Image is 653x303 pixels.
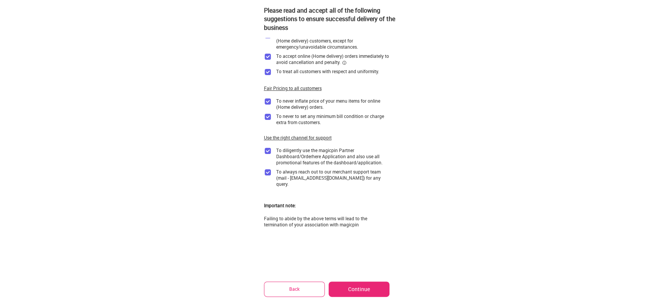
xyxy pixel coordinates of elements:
img: checkbox_purple.ceb64cee.svg [264,169,272,176]
div: To always keep magicpin switched ON for Online (Home delivery) customers, except for emergency/un... [276,31,389,50]
img: checkbox_purple.ceb64cee.svg [264,68,272,76]
div: Important note: [264,202,296,209]
div: To always reach out to our merchant support team (mail - [EMAIL_ADDRESS][DOMAIN_NAME]) for any qu... [276,169,389,187]
button: Continue [329,282,389,297]
div: To never to set any minimum bill condition or charge extra from customers. [276,113,389,125]
div: To diligently use the magicpin Partner Dashboard/Orderhere Application and also use all promotion... [276,147,389,165]
img: checkbox_purple.ceb64cee.svg [264,53,272,61]
div: Failing to abide by the above terms will lead to the termination of your association with magicpin [264,215,389,228]
img: checkbox_purple.ceb64cee.svg [264,113,272,121]
div: To treat all customers with respect and uniformity. [276,68,379,74]
div: Fair Pricing to all customers [264,85,322,92]
button: Back [264,282,325,296]
div: To never inflate price of your menu items for online (Home delivery) orders. [276,98,389,110]
img: informationCircleBlack.2195f373.svg [342,61,347,65]
img: checkbox_purple.ceb64cee.svg [264,98,272,105]
div: To accept online (Home delivery) orders immediately to avoid cancellation and penalty. [276,53,389,65]
img: checkbox_purple.ceb64cee.svg [264,147,272,155]
div: Use the right channel for support [264,134,332,141]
